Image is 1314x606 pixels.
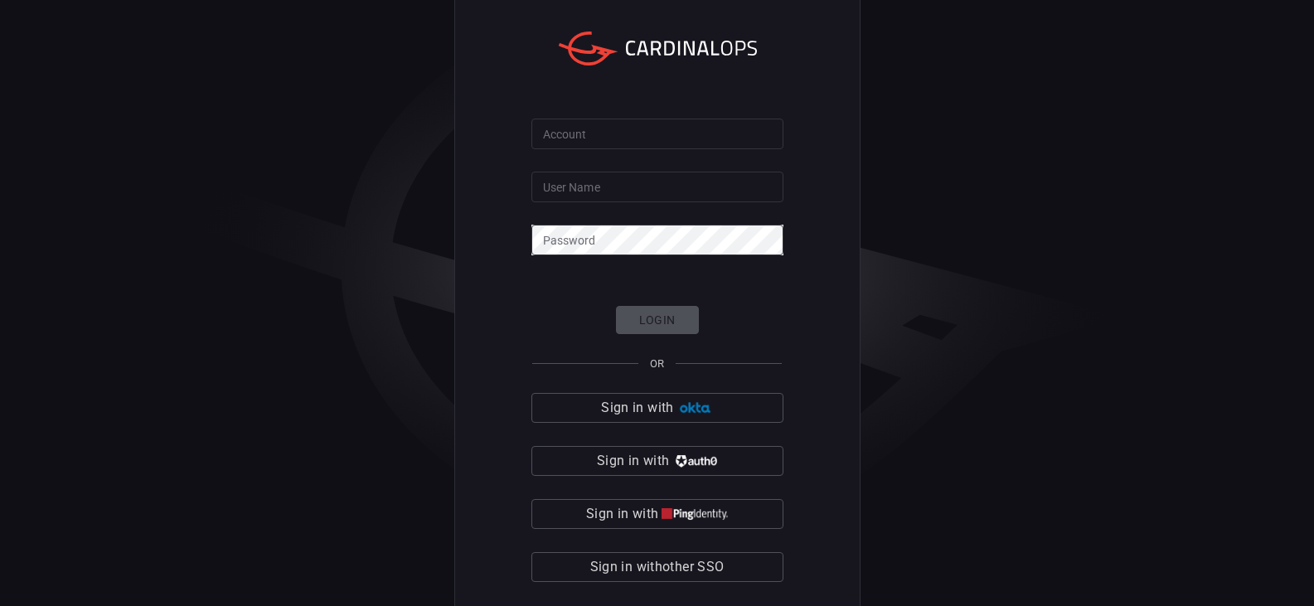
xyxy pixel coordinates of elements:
[650,357,664,370] span: OR
[597,449,669,473] span: Sign in with
[586,502,658,526] span: Sign in with
[531,119,783,149] input: Type your account
[662,508,728,521] img: quu4iresuhQAAAABJRU5ErkJggg==
[531,499,783,529] button: Sign in with
[677,402,713,415] img: Ad5vKXme8s1CQAAAABJRU5ErkJggg==
[531,552,783,582] button: Sign in withother SSO
[531,172,783,202] input: Type your user name
[531,446,783,476] button: Sign in with
[590,555,725,579] span: Sign in with other SSO
[601,396,673,419] span: Sign in with
[673,455,717,468] img: vP8Hhh4KuCH8AavWKdZY7RZgAAAAASUVORK5CYII=
[531,393,783,423] button: Sign in with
